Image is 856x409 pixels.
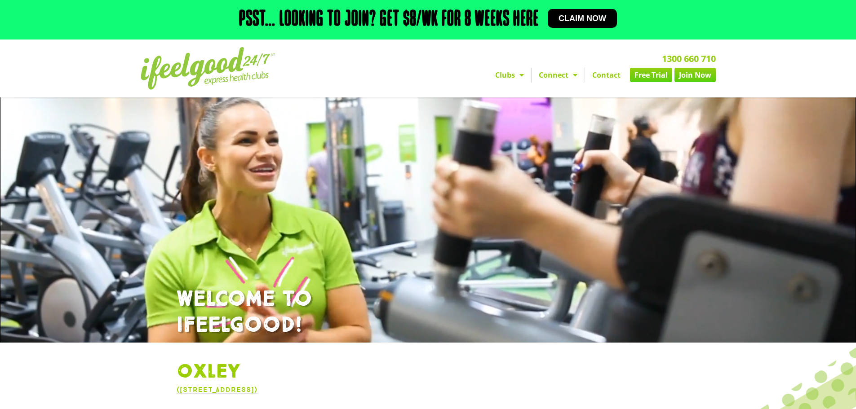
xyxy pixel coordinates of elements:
[532,68,585,82] a: Connect
[630,68,672,82] a: Free Trial
[177,385,257,394] a: ([STREET_ADDRESS])
[177,286,680,338] h1: WELCOME TO IFEELGOOD!
[585,68,628,82] a: Contact
[548,9,617,28] a: Claim now
[674,68,716,82] a: Join Now
[177,361,680,384] h1: Oxley
[345,68,716,82] nav: Menu
[239,9,539,31] h2: Psst… Looking to join? Get $8/wk for 8 weeks here
[488,68,531,82] a: Clubs
[662,53,716,65] a: 1300 660 710
[559,14,606,22] span: Claim now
